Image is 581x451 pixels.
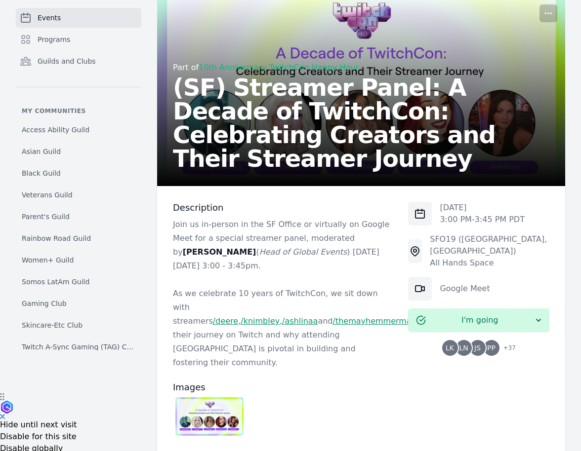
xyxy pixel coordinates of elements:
span: Guilds and Clubs [38,56,96,66]
div: Part of [173,62,549,74]
a: /themayhemmermaid [333,316,419,326]
nav: Sidebar [16,8,141,350]
a: Access Ability Guild [16,121,141,139]
span: Somos LatAm Guild [22,277,89,287]
span: Events [38,13,61,23]
span: LN [459,344,468,351]
p: Join us in-person in the SF Office or virtually on Google Meet for a special streamer panel, mode... [173,218,392,273]
span: Rainbow Road Guild [22,233,91,243]
a: Guilds and Clubs [16,51,141,71]
a: Google Meet [440,284,490,293]
h3: Images [173,381,392,393]
a: Twitch A-Sync Gaming (TAG) Club [16,338,141,356]
a: Women+ Guild [16,251,141,269]
h3: Description [173,202,392,214]
span: I'm going [426,314,534,326]
span: Skincare-Etc Club [22,320,83,330]
span: Twitch A-Sync Gaming (TAG) Club [22,342,135,352]
span: LK [446,344,454,351]
a: Black Guild [16,164,141,182]
h2: (SF) Streamer Panel: A Decade of TwitchCon: Celebrating Creators and Their Streamer Journey [173,75,549,170]
a: Programs [16,30,141,49]
span: Access Ability Guild [22,125,89,135]
a: Veterans Guild [16,186,141,204]
p: As we celebrate 10 years of TwitchCon, we sit down with streamers , , and about their journey on ... [173,287,392,370]
span: Programs [38,35,70,44]
a: Somos LatAm Guild [16,273,141,291]
button: I'm going [408,308,549,332]
span: JS [474,344,481,351]
span: Parent's Guild [22,212,70,222]
p: [DATE] [440,202,525,214]
a: Rainbow Road Guild [16,229,141,247]
a: /deere [213,316,238,326]
span: PP [487,344,496,351]
span: Asian Guild [22,147,61,156]
a: Asian Guild [16,143,141,160]
span: Women+ Guild [22,255,74,265]
a: /knimbley [241,316,280,326]
strong: [PERSON_NAME] [183,247,256,257]
p: My communities [16,107,141,115]
p: 3:00 PM - 3:45 PM PDT [440,214,525,225]
a: Skincare-Etc Club [16,316,141,334]
div: SFO19 ([GEOGRAPHIC_DATA], [GEOGRAPHIC_DATA]) [430,233,549,257]
a: Events [16,8,141,28]
a: 10th Anniversary TwitchCon Happy Hour [199,63,359,72]
span: Black Guild [22,168,61,178]
img: 10th%20anni%20streamer%20panel%20graphic.jpg [175,397,244,436]
div: All Hands Space [430,257,549,269]
a: Gaming Club [16,295,141,312]
a: /ashlinaa [282,316,318,326]
span: Veterans Guild [22,190,73,200]
a: Parent's Guild [16,208,141,225]
em: Head of Global Events [259,247,347,257]
span: + 37 [498,342,516,356]
span: Gaming Club [22,299,67,308]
